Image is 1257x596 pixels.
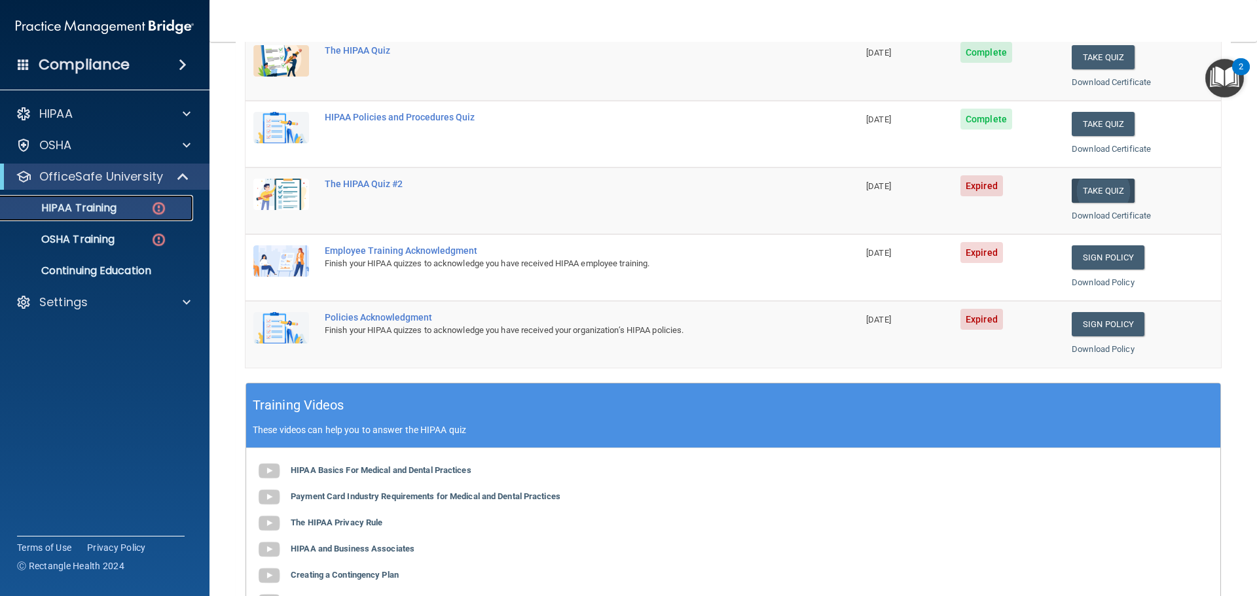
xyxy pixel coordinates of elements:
button: Take Quiz [1072,179,1135,203]
b: HIPAA Basics For Medical and Dental Practices [291,465,471,475]
div: HIPAA Policies and Procedures Quiz [325,112,793,122]
a: Sign Policy [1072,312,1144,336]
a: Download Policy [1072,344,1135,354]
img: gray_youtube_icon.38fcd6cc.png [256,510,282,536]
p: OSHA [39,137,72,153]
div: 2 [1239,67,1243,84]
span: Complete [960,42,1012,63]
div: Finish your HIPAA quizzes to acknowledge you have received your organization’s HIPAA policies. [325,323,793,338]
h4: Compliance [39,56,130,74]
a: Download Policy [1072,277,1135,287]
div: The HIPAA Quiz #2 [325,179,793,189]
b: The HIPAA Privacy Rule [291,517,382,527]
span: [DATE] [866,248,891,258]
span: Ⓒ Rectangle Health 2024 [17,559,124,572]
span: [DATE] [866,48,891,58]
span: [DATE] [866,181,891,191]
div: Employee Training Acknowledgment [325,245,793,256]
p: HIPAA [39,106,73,122]
span: [DATE] [866,315,891,324]
a: Download Certificate [1072,211,1151,220]
a: OfficeSafe University [16,169,190,184]
div: Finish your HIPAA quizzes to acknowledge you have received HIPAA employee training. [325,256,793,272]
button: Open Resource Center, 2 new notifications [1205,59,1244,97]
img: danger-circle.6113f641.png [151,232,167,248]
b: HIPAA and Business Associates [291,544,414,553]
p: Continuing Education [9,264,187,277]
span: Complete [960,109,1012,130]
img: gray_youtube_icon.38fcd6cc.png [256,484,282,510]
a: Sign Policy [1072,245,1144,270]
span: Expired [960,175,1003,196]
a: Download Certificate [1072,77,1151,87]
p: These videos can help you to answer the HIPAA quiz [253,425,1214,435]
a: Settings [16,294,191,310]
a: Download Certificate [1072,144,1151,154]
span: Expired [960,309,1003,330]
span: [DATE] [866,114,891,124]
p: OfficeSafe University [39,169,163,184]
p: HIPAA Training [9,202,117,215]
p: Settings [39,294,88,310]
b: Payment Card Industry Requirements for Medical and Dental Practices [291,491,560,501]
a: OSHA [16,137,191,153]
div: The HIPAA Quiz [325,45,793,56]
button: Take Quiz [1072,45,1135,69]
p: OSHA Training [9,233,115,246]
h5: Training Videos [253,394,344,417]
img: gray_youtube_icon.38fcd6cc.png [256,458,282,484]
b: Creating a Contingency Plan [291,570,399,580]
a: Terms of Use [17,541,71,554]
a: HIPAA [16,106,191,122]
a: Privacy Policy [87,541,146,554]
span: Expired [960,242,1003,263]
img: gray_youtube_icon.38fcd6cc.png [256,563,282,589]
iframe: Drift Widget Chat Controller [1192,506,1241,555]
button: Take Quiz [1072,112,1135,136]
img: PMB logo [16,14,194,40]
div: Policies Acknowledgment [325,312,793,323]
img: danger-circle.6113f641.png [151,200,167,217]
img: gray_youtube_icon.38fcd6cc.png [256,536,282,563]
